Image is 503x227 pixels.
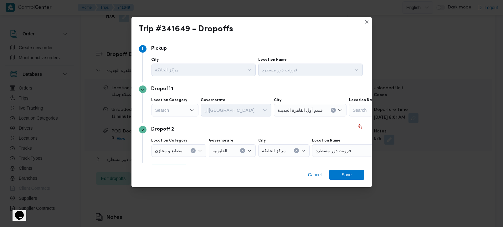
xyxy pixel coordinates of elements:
button: Open list of options [198,148,203,153]
button: Open list of options [354,67,359,72]
button: Clear input [240,148,245,153]
svg: Step 3 is complete [141,128,145,132]
button: Open list of options [263,108,268,113]
button: Open list of options [190,108,195,113]
button: Open list of options [338,108,343,113]
span: مركز الخانكة [155,66,179,73]
label: Location Name [258,57,287,62]
button: Clear input [191,148,196,153]
span: قسم أول القاهرة الجديدة [278,106,323,113]
iframe: chat widget [6,202,26,221]
p: Dropoff 2 [151,126,174,133]
button: Open list of options [247,67,252,72]
button: Open list of options [301,148,306,153]
label: Location Category [151,138,187,143]
span: ال[GEOGRAPHIC_DATA] [205,106,255,113]
span: فرونت دور مسطرد [262,66,297,73]
label: City [274,98,281,103]
label: Governorate [209,138,234,143]
label: Governorate [201,98,226,103]
button: Save [329,170,364,180]
label: City [258,138,266,143]
button: Cancel [305,170,324,180]
span: فرونت دور مسطرد [316,147,351,154]
span: مركز الخانكة [262,147,286,154]
button: Clear input [331,108,336,113]
svg: Step 2 is complete [141,88,145,91]
p: Dropoff 1 [151,85,173,93]
label: City [151,57,159,62]
span: 1 [142,47,143,51]
span: Cancel [308,171,322,178]
button: Closes this modal window [363,18,371,26]
span: Save [342,170,352,180]
label: Location Name [349,98,377,103]
label: Location Category [151,98,187,103]
span: القليوبية [213,147,227,154]
span: مصانع و مخازن [155,147,183,154]
button: Open list of options [247,148,252,153]
label: Location Name [312,138,341,143]
button: Delete [357,123,364,130]
button: Clear input [294,148,299,153]
div: Trip #341649 - Dropoffs [139,24,234,34]
p: Pickup [151,45,167,53]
